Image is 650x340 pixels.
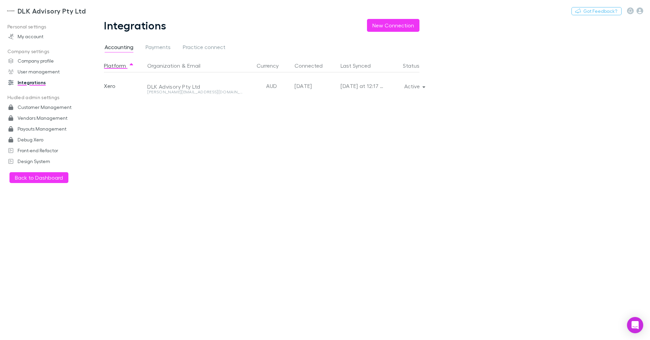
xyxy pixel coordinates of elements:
a: Integrations [1,77,86,88]
button: Got Feedback? [571,7,622,15]
a: Design System [1,156,86,167]
button: Back to Dashboard [9,172,68,183]
a: Customer Management [1,102,86,113]
a: Front-end Refactor [1,145,86,156]
button: Currency [257,59,287,72]
p: Personal settings [1,23,86,31]
a: Payouts Management [1,123,86,134]
span: Practice connect [183,44,225,52]
button: Active [399,82,430,91]
div: [PERSON_NAME][EMAIL_ADDRESS][DOMAIN_NAME] [147,90,244,94]
p: Company settings [1,47,86,56]
a: User management [1,66,86,77]
span: Payments [146,44,171,52]
h3: DLK Advisory Pty Ltd [18,7,86,15]
button: Platform [104,59,134,72]
button: Organization [147,59,180,72]
span: Accounting [105,44,133,52]
div: AUD [251,72,292,99]
a: Debug Xero [1,134,86,145]
div: Xero [104,72,145,99]
button: New Connection [367,19,419,32]
a: My account [1,31,86,42]
a: DLK Advisory Pty Ltd [3,3,90,19]
img: DLK Advisory Pty Ltd's Logo [7,7,15,15]
div: [DATE] [295,72,335,99]
button: Last Synced [341,59,379,72]
div: DLK Advisory Pty Ltd [147,83,244,90]
h1: Integrations [104,19,166,32]
div: [DATE] at 12:17 PM [341,72,384,99]
a: Company profile [1,55,86,66]
div: & [147,59,248,72]
button: Email [187,59,200,72]
p: Hudled admin settings [1,93,86,102]
div: Open Intercom Messenger [627,317,643,333]
button: Connected [295,59,331,72]
button: Status [403,59,428,72]
a: Vendors Management [1,113,86,123]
